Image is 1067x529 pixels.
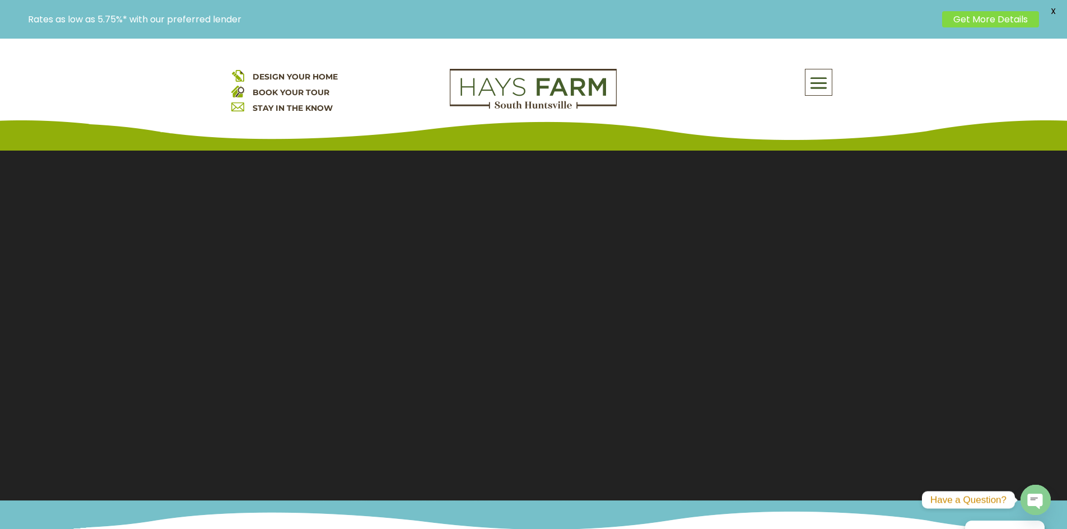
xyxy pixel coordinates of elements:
[231,69,244,82] img: design your home
[1045,3,1061,20] span: X
[450,101,617,111] a: hays farm homes huntsville development
[253,72,338,82] a: DESIGN YOUR HOME
[28,14,936,25] p: Rates as low as 5.75%* with our preferred lender
[942,11,1039,27] a: Get More Details
[253,103,333,113] a: STAY IN THE KNOW
[450,69,617,109] img: Logo
[253,87,329,97] a: BOOK YOUR TOUR
[231,85,244,97] img: book your home tour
